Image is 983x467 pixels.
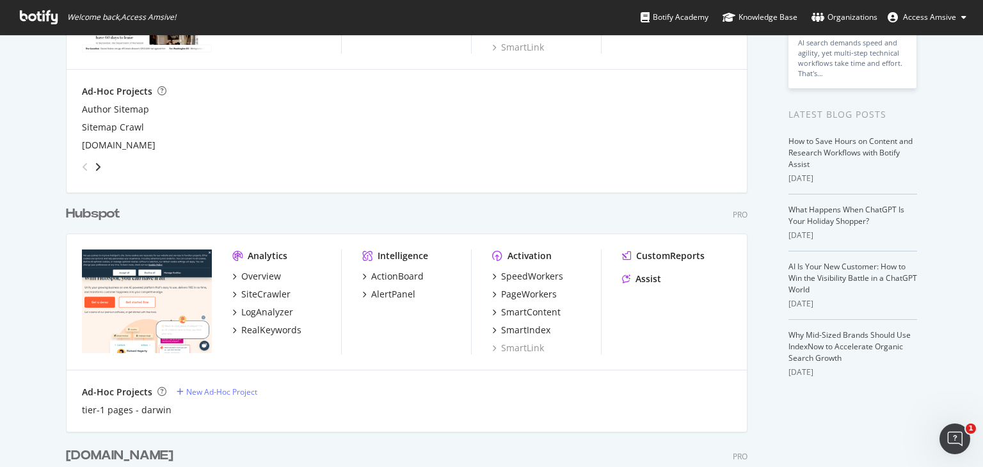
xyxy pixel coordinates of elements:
[492,342,544,354] a: SmartLink
[82,249,212,353] img: hubspot.com
[82,103,149,116] a: Author Sitemap
[66,447,179,465] a: [DOMAIN_NAME]
[186,386,257,397] div: New Ad-Hoc Project
[788,367,917,378] div: [DATE]
[501,306,561,319] div: SmartContent
[378,249,428,262] div: Intelligence
[788,107,917,122] div: Latest Blog Posts
[622,249,705,262] a: CustomReports
[733,209,747,220] div: Pro
[67,12,176,22] span: Welcome back, Access Amsive !
[501,270,563,283] div: SpeedWorkers
[798,38,907,79] div: AI search demands speed and agility, yet multi-step technical workflows take time and effort. Tha...
[82,404,172,416] a: tier-1 pages - darwin
[232,270,281,283] a: Overview
[362,288,415,301] a: AlertPanel
[371,288,415,301] div: AlertPanel
[241,324,301,336] div: RealKeywords
[501,288,557,301] div: PageWorkers
[507,249,552,262] div: Activation
[232,324,301,336] a: RealKeywords
[232,288,291,301] a: SiteCrawler
[966,423,976,434] span: 1
[723,11,797,24] div: Knowledge Base
[492,270,563,283] a: SpeedWorkers
[788,204,904,226] a: What Happens When ChatGPT Is Your Holiday Shopper?
[241,288,291,301] div: SiteCrawler
[636,249,705,262] div: CustomReports
[93,161,102,173] div: angle-right
[82,121,144,134] a: Sitemap Crawl
[232,306,293,319] a: LogAnalyzer
[66,205,125,223] a: Hubspot
[733,451,747,462] div: Pro
[622,273,661,285] a: Assist
[788,173,917,184] div: [DATE]
[788,136,913,170] a: How to Save Hours on Content and Research Workflows with Botify Assist
[82,139,156,152] a: [DOMAIN_NAME]
[362,270,424,283] a: ActionBoard
[788,329,911,363] a: Why Mid-Sized Brands Should Use IndexNow to Accelerate Organic Search Growth
[77,157,93,177] div: angle-left
[877,7,977,28] button: Access Amsive
[501,324,550,336] div: SmartIndex
[492,41,544,54] a: SmartLink
[82,386,152,399] div: Ad-Hoc Projects
[635,273,661,285] div: Assist
[939,423,970,454] iframe: Intercom live chat
[66,205,120,223] div: Hubspot
[788,298,917,310] div: [DATE]
[241,306,293,319] div: LogAnalyzer
[788,230,917,241] div: [DATE]
[241,270,281,283] div: Overview
[492,324,550,336] a: SmartIndex
[492,306,561,319] a: SmartContent
[811,11,877,24] div: Organizations
[371,270,424,283] div: ActionBoard
[641,11,708,24] div: Botify Academy
[82,85,152,98] div: Ad-Hoc Projects
[248,249,287,262] div: Analytics
[492,288,557,301] a: PageWorkers
[788,261,917,295] a: AI Is Your New Customer: How to Win the Visibility Battle in a ChatGPT World
[903,12,956,22] span: Access Amsive
[66,447,173,465] div: [DOMAIN_NAME]
[177,386,257,397] a: New Ad-Hoc Project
